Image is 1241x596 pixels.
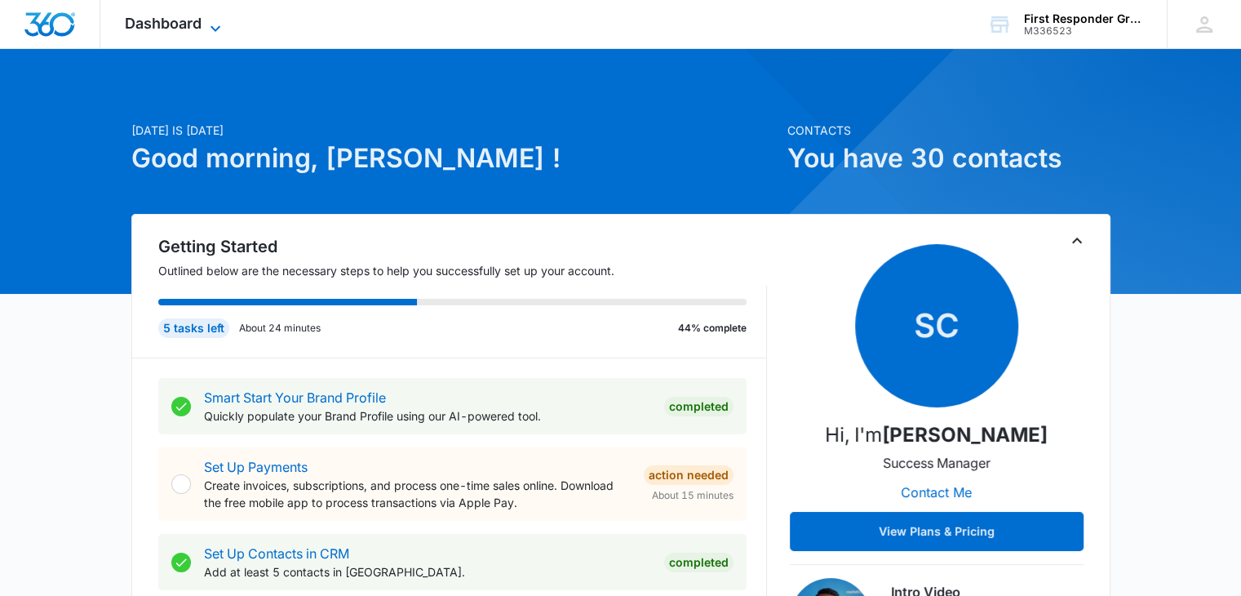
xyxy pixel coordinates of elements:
[790,512,1084,551] button: View Plans & Pricing
[158,234,767,259] h2: Getting Started
[239,321,321,336] p: About 24 minutes
[644,465,734,485] div: Action Needed
[678,321,747,336] p: 44% complete
[158,262,767,279] p: Outlined below are the necessary steps to help you successfully set up your account.
[1024,12,1143,25] div: account name
[664,397,734,416] div: Completed
[825,420,1048,450] p: Hi, I'm
[204,389,386,406] a: Smart Start Your Brand Profile
[884,473,988,512] button: Contact Me
[883,453,991,473] p: Success Manager
[204,407,651,425] p: Quickly populate your Brand Profile using our AI-powered tool.
[855,244,1018,407] span: SC
[882,423,1048,447] strong: [PERSON_NAME]
[1067,231,1087,251] button: Toggle Collapse
[204,545,349,562] a: Set Up Contacts in CRM
[204,459,308,475] a: Set Up Payments
[664,553,734,572] div: Completed
[787,139,1110,178] h1: You have 30 contacts
[204,563,651,580] p: Add at least 5 contacts in [GEOGRAPHIC_DATA].
[131,122,778,139] p: [DATE] is [DATE]
[204,477,631,511] p: Create invoices, subscriptions, and process one-time sales online. Download the free mobile app t...
[131,139,778,178] h1: Good morning, [PERSON_NAME] !
[1024,25,1143,37] div: account id
[787,122,1110,139] p: Contacts
[125,15,202,32] span: Dashboard
[652,488,734,503] span: About 15 minutes
[158,318,229,338] div: 5 tasks left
